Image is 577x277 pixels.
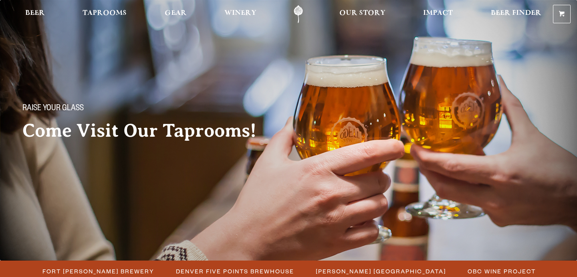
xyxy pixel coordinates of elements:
[311,265,450,277] a: [PERSON_NAME] [GEOGRAPHIC_DATA]
[176,265,294,277] span: Denver Five Points Brewhouse
[22,104,84,114] span: Raise your glass
[22,121,272,141] h2: Come Visit Our Taprooms!
[463,265,540,277] a: OBC Wine Project
[334,5,391,23] a: Our Story
[219,5,262,23] a: Winery
[77,5,132,23] a: Taprooms
[42,265,154,277] span: Fort [PERSON_NAME] Brewery
[171,265,298,277] a: Denver Five Points Brewhouse
[468,265,536,277] span: OBC Wine Project
[486,5,547,23] a: Beer Finder
[20,5,50,23] a: Beer
[316,265,446,277] span: [PERSON_NAME] [GEOGRAPHIC_DATA]
[418,5,458,23] a: Impact
[224,10,256,16] span: Winery
[83,10,127,16] span: Taprooms
[38,265,158,277] a: Fort [PERSON_NAME] Brewery
[159,5,192,23] a: Gear
[283,5,313,23] a: Odell Home
[339,10,385,16] span: Our Story
[423,10,453,16] span: Impact
[491,10,541,16] span: Beer Finder
[25,10,45,16] span: Beer
[165,10,187,16] span: Gear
